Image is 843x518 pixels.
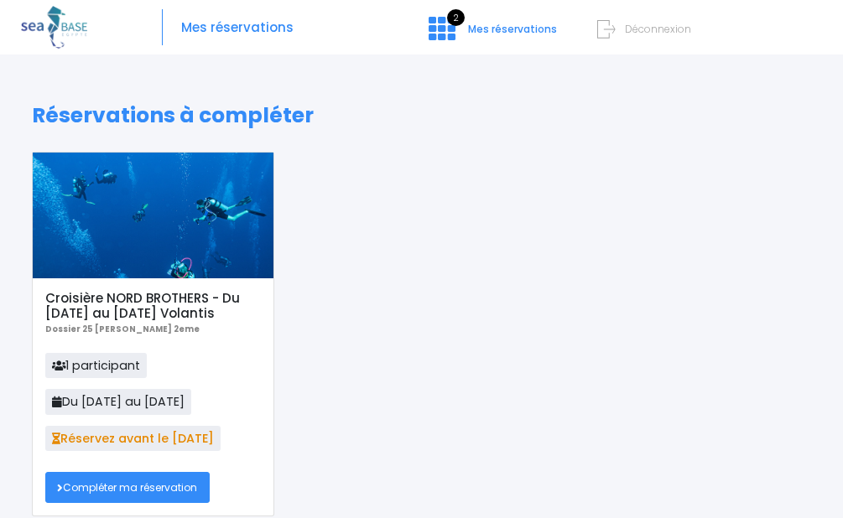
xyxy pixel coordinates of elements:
[415,28,567,42] a: 2 Mes réservations
[45,389,191,414] span: Du [DATE] au [DATE]
[45,353,148,378] span: 1 participant
[468,22,557,36] span: Mes réservations
[45,291,262,321] h5: Croisière NORD BROTHERS - Du [DATE] au [DATE] Volantis
[625,22,691,36] span: Déconnexion
[45,324,200,334] b: Dossier 25 [PERSON_NAME] 2eme
[45,426,221,451] span: Réservez avant le [DATE]
[45,472,211,503] a: Compléter ma réservation
[32,103,812,128] h1: Réservations à compléter
[447,9,465,26] span: 2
